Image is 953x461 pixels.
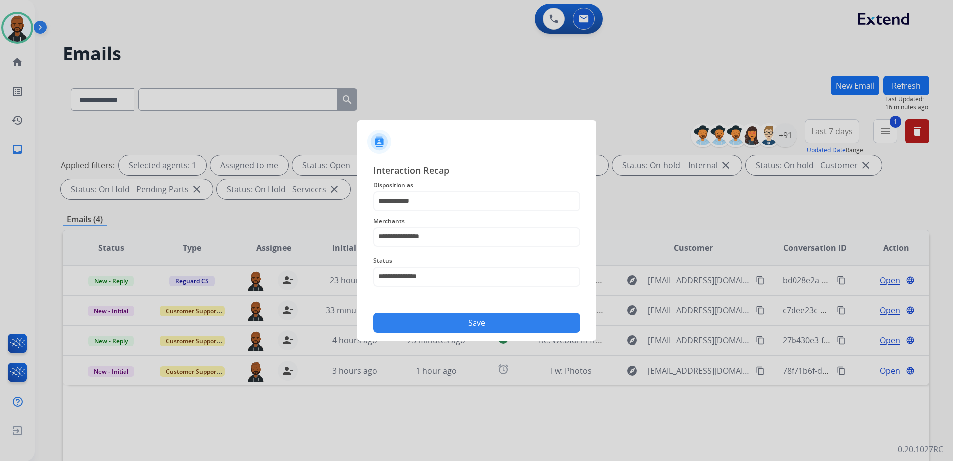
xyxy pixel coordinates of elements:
span: Interaction Recap [373,163,580,179]
span: Merchants [373,215,580,227]
img: contactIcon [367,130,391,154]
span: Status [373,255,580,267]
button: Save [373,313,580,333]
p: 0.20.1027RC [898,443,943,455]
span: Disposition as [373,179,580,191]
